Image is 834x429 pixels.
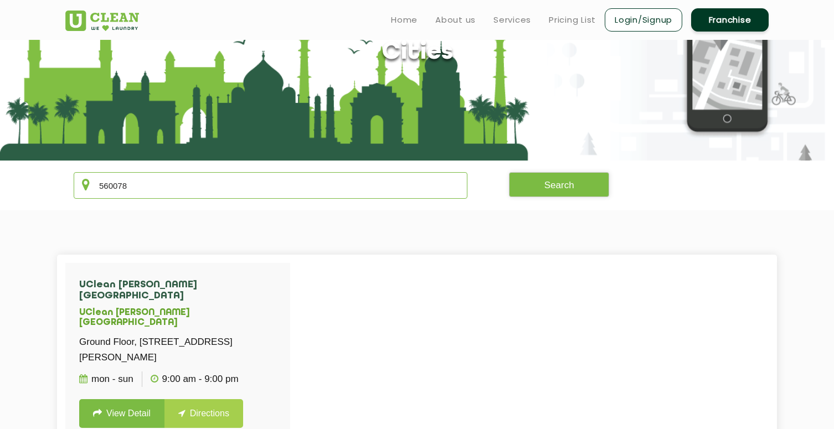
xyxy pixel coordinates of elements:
a: Services [493,13,531,27]
a: Login/Signup [605,8,682,32]
h4: UClean [PERSON_NAME] [GEOGRAPHIC_DATA] [79,280,276,302]
a: About us [435,13,476,27]
button: Search [509,172,610,197]
img: UClean Laundry and Dry Cleaning [65,11,139,31]
a: Home [391,13,418,27]
p: 9:00 AM - 9:00 PM [151,371,239,387]
h5: UClean [PERSON_NAME] [GEOGRAPHIC_DATA] [79,308,276,328]
p: Mon - Sun [79,371,133,387]
a: Pricing List [549,13,596,27]
input: Enter city/area/pin Code [74,172,467,199]
p: Ground Floor, [STREET_ADDRESS][PERSON_NAME] [79,334,276,365]
a: Directions [164,399,243,428]
h1: Cities [382,39,453,67]
a: Franchise [691,8,769,32]
a: View Detail [79,399,164,428]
